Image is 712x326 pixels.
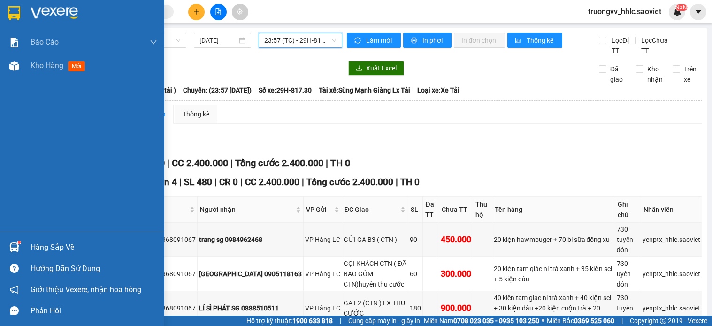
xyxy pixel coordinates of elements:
span: Trên xe [680,64,703,85]
sup: 1 [18,241,21,244]
span: ⚪️ [542,319,544,323]
strong: 0708 023 035 - 0935 103 250 [453,317,539,325]
div: 40 kiên tam giác nl trà xanh + 40 kiện scl + 30 kiện dâu +20 kiện cuộn trà + 20 kiện cuộn fomai+ ... [494,293,613,324]
span: | [230,157,233,169]
div: Hướng dẫn sử dụng [31,262,157,276]
span: CC 2.400.000 [172,157,228,169]
span: | [340,316,341,326]
span: VP Gửi [306,204,332,215]
div: 180 [410,303,421,313]
button: bar-chartThống kê [507,33,562,48]
span: Kho hàng [31,61,63,70]
span: 23:57 (TC) - 29H-817.30 [264,33,337,47]
div: 60 [410,269,421,279]
span: Tổng cước 2.400.000 [306,177,393,187]
div: 300.000 [441,267,471,280]
div: VP Hàng LC [305,269,340,279]
td: VP Hàng LC [304,291,342,326]
div: [GEOGRAPHIC_DATA] 0905118163 [199,269,302,279]
span: Cung cấp máy in - giấy in: [348,316,421,326]
span: bar-chart [515,37,523,45]
span: CC 2.400.000 [245,177,299,187]
span: | [326,157,328,169]
span: Miền Nam [424,316,539,326]
div: 900.000 [441,302,471,315]
span: copyright [660,318,666,324]
button: printerIn phơi [403,33,452,48]
span: | [396,177,398,187]
td: VP Hàng LC [304,257,342,291]
span: mới [68,61,85,71]
div: VP Hàng LC [305,303,340,313]
button: aim [232,4,248,20]
button: plus [188,4,205,20]
div: trang sg 0984962468 [199,234,302,245]
img: icon-new-feature [673,8,681,16]
span: Tổng cước 2.400.000 [235,157,323,169]
strong: 1900 633 818 [292,317,333,325]
span: SL 480 [184,177,212,187]
div: 730 tuyên đón [617,224,639,255]
sup: NaN [675,4,687,11]
span: | [302,177,304,187]
span: Hỗ trợ kỹ thuật: [246,316,333,326]
span: Đơn 4 [152,177,177,187]
span: Làm mới [366,35,393,46]
span: Kho nhận [643,64,666,85]
span: truongvv_hhlc.saoviet [581,6,669,17]
div: GỌI KHÁCH CTN ( ĐÃ BAO GỒM CTN)huyên thu cước [344,258,406,289]
span: download [356,65,362,72]
span: In phơi [422,35,444,46]
span: TH 0 [330,157,350,169]
span: Xuất Excel [366,63,397,73]
button: downloadXuất Excel [348,61,404,76]
span: Miền Bắc [547,316,614,326]
th: Nhân viên [641,197,702,223]
th: Đã TT [423,197,439,223]
span: Thống kê [527,35,555,46]
img: warehouse-icon [9,242,19,252]
div: Phản hồi [31,304,157,318]
div: GỬI GA B3 ( CTN ) [344,234,406,245]
div: 730 tuyên đón [617,293,639,324]
span: caret-down [694,8,703,16]
div: 20 kiện hawmbuger + 70 bl sữa đồng xu [494,234,613,245]
button: file-add [210,4,227,20]
div: Hàng sắp về [31,241,157,255]
div: yenptx_hhlc.saoviet [643,269,700,279]
span: aim [237,8,243,15]
span: plus [193,8,200,15]
span: | [167,157,169,169]
div: yenptx_hhlc.saoviet [643,234,700,245]
span: message [10,306,19,315]
th: Ghi chú [615,197,641,223]
span: notification [10,285,19,294]
th: Thu hộ [473,197,492,223]
div: LÍ SÌ PHÁT SG 0888510511 [199,303,302,313]
span: down [150,39,157,46]
span: | [179,177,182,187]
span: Loại xe: Xe Tải [417,85,459,95]
img: solution-icon [9,38,19,47]
th: Chưa TT [439,197,473,223]
input: 14/08/2025 [199,35,237,46]
span: printer [411,37,419,45]
img: logo-vxr [8,6,20,20]
span: question-circle [10,264,19,273]
div: VP Hàng LC [305,234,340,245]
span: Người nhận [200,204,294,215]
span: Số xe: 29H-817.30 [259,85,312,95]
div: GA E2 (CTN ) LX THU CƯỚC [344,298,406,318]
span: Tài xế: Sùng Mạnh Giàng Lx Tải [319,85,410,95]
div: 730 uyên đón [617,258,639,289]
span: file-add [215,8,222,15]
button: syncLàm mới [347,33,401,48]
div: Thống kê [183,109,209,119]
div: 20 kiện tam giác nl trà xanh + 35 kiện scl + 5 kiện dâu [494,264,613,284]
span: sync [354,37,362,45]
strong: 0369 525 060 [574,317,614,325]
div: 90 [410,234,421,245]
span: | [240,177,243,187]
span: Chuyến: (23:57 [DATE]) [183,85,252,95]
span: Báo cáo [31,36,59,48]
